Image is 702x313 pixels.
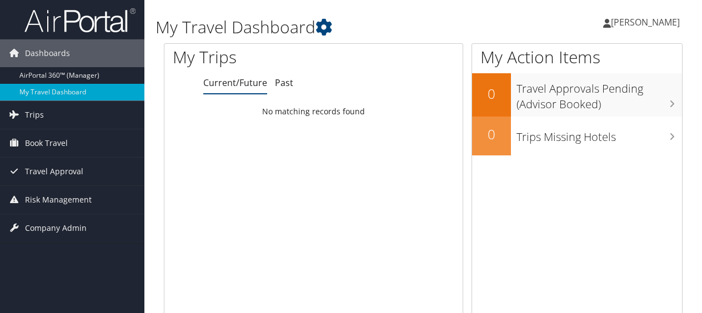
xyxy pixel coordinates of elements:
span: Company Admin [25,214,87,242]
a: Current/Future [203,77,267,89]
a: 0Trips Missing Hotels [472,117,682,155]
a: 0Travel Approvals Pending (Advisor Booked) [472,73,682,116]
td: No matching records found [164,102,463,122]
h1: My Action Items [472,46,682,69]
h3: Travel Approvals Pending (Advisor Booked) [517,75,682,112]
h2: 0 [472,84,511,103]
img: airportal-logo.png [24,7,136,33]
span: Risk Management [25,186,92,214]
span: Book Travel [25,129,68,157]
h1: My Travel Dashboard [156,16,513,39]
span: [PERSON_NAME] [611,16,680,28]
a: Past [275,77,293,89]
h1: My Trips [173,46,330,69]
a: [PERSON_NAME] [603,6,691,39]
span: Dashboards [25,39,70,67]
h3: Trips Missing Hotels [517,124,682,145]
span: Trips [25,101,44,129]
h2: 0 [472,125,511,144]
span: Travel Approval [25,158,83,185]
